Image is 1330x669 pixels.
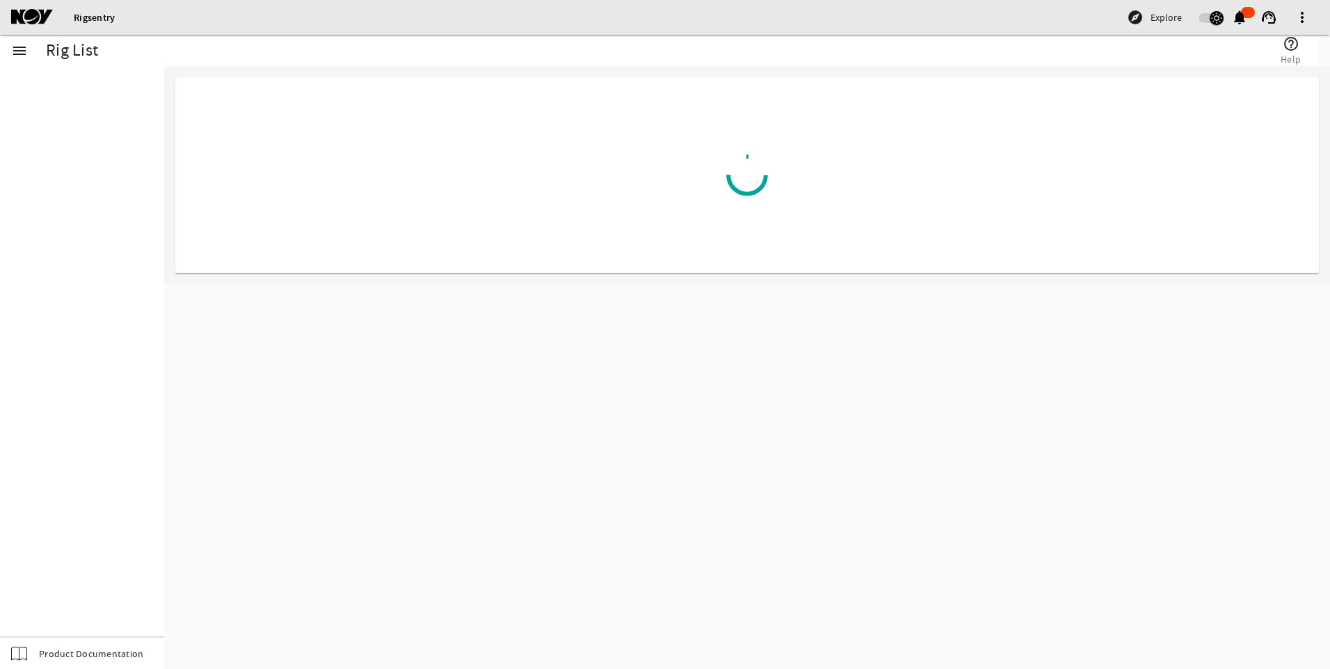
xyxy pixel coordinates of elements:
mat-icon: notifications [1231,9,1248,26]
button: more_vert [1285,1,1319,34]
span: Help [1281,52,1301,66]
mat-icon: support_agent [1260,9,1277,26]
span: Explore [1151,10,1182,24]
mat-icon: help_outline [1283,35,1299,52]
mat-icon: explore [1127,9,1144,26]
div: Rig List [46,44,98,58]
a: Rigsentry [74,11,115,24]
span: Product Documentation [39,647,143,661]
button: Explore [1121,6,1187,29]
mat-icon: menu [11,42,28,59]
